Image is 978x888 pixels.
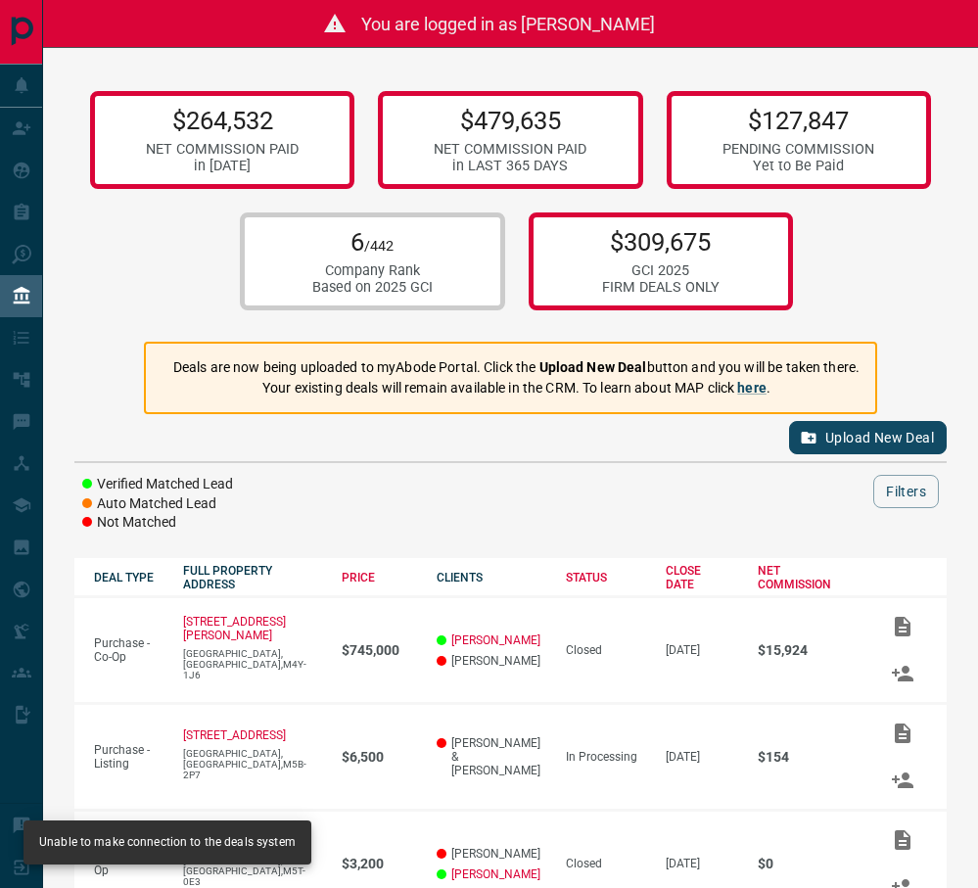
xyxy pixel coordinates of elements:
[146,158,299,174] div: in [DATE]
[183,728,286,742] a: [STREET_ADDRESS]
[94,636,163,664] p: Purchase - Co-Op
[437,847,546,861] p: [PERSON_NAME]
[879,772,926,786] span: Match Clients
[722,141,874,158] div: PENDING COMMISSION
[434,141,586,158] div: NET COMMISSION PAID
[183,615,286,642] a: [STREET_ADDRESS][PERSON_NAME]
[666,857,739,870] p: [DATE]
[82,513,233,533] li: Not Matched
[539,359,647,375] strong: Upload New Deal
[342,642,417,658] p: $745,000
[364,238,394,255] span: /442
[666,750,739,764] p: [DATE]
[566,857,645,870] div: Closed
[146,106,299,135] p: $264,532
[82,475,233,494] li: Verified Matched Lead
[361,14,655,34] span: You are logged in as [PERSON_NAME]
[312,262,433,279] div: Company Rank
[312,227,433,257] p: 6
[879,666,926,679] span: Match Clients
[758,856,860,871] p: $0
[82,494,233,514] li: Auto Matched Lead
[602,227,720,257] p: $309,675
[566,643,645,657] div: Closed
[434,158,586,174] div: in LAST 365 DAYS
[722,106,874,135] p: $127,847
[722,158,874,174] div: Yet to Be Paid
[758,642,860,658] p: $15,924
[183,855,322,887] p: [GEOGRAPHIC_DATA],[GEOGRAPHIC_DATA],M5T-0E3
[437,571,546,584] div: CLIENTS
[451,867,540,881] a: [PERSON_NAME]
[39,826,296,859] div: Unable to make connection to the deals system
[666,564,739,591] div: CLOSE DATE
[879,725,926,739] span: Add / View Documents
[434,106,586,135] p: $479,635
[879,619,926,632] span: Add / View Documents
[342,856,417,871] p: $3,200
[437,654,546,668] p: [PERSON_NAME]
[873,475,939,508] button: Filters
[451,633,540,647] a: [PERSON_NAME]
[758,564,860,591] div: NET COMMISSION
[737,380,767,396] a: here
[312,279,433,296] div: Based on 2025 GCI
[566,571,645,584] div: STATUS
[666,643,739,657] p: [DATE]
[758,749,860,765] p: $154
[94,571,163,584] div: DEAL TYPE
[342,571,417,584] div: PRICE
[437,736,546,777] p: [PERSON_NAME] & [PERSON_NAME]
[566,750,645,764] div: In Processing
[94,743,163,771] p: Purchase - Listing
[183,564,322,591] div: FULL PROPERTY ADDRESS
[183,748,322,780] p: [GEOGRAPHIC_DATA],[GEOGRAPHIC_DATA],M5B-2P7
[173,357,860,378] p: Deals are now being uploaded to myAbode Portal. Click the button and you will be taken there.
[183,648,322,680] p: [GEOGRAPHIC_DATA],[GEOGRAPHIC_DATA],M4Y-1J6
[789,421,947,454] button: Upload New Deal
[879,832,926,846] span: Add / View Documents
[146,141,299,158] div: NET COMMISSION PAID
[173,378,860,398] p: Your existing deals will remain available in the CRM. To learn about MAP click .
[602,262,720,279] div: GCI 2025
[602,279,720,296] div: FIRM DEALS ONLY
[342,749,417,765] p: $6,500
